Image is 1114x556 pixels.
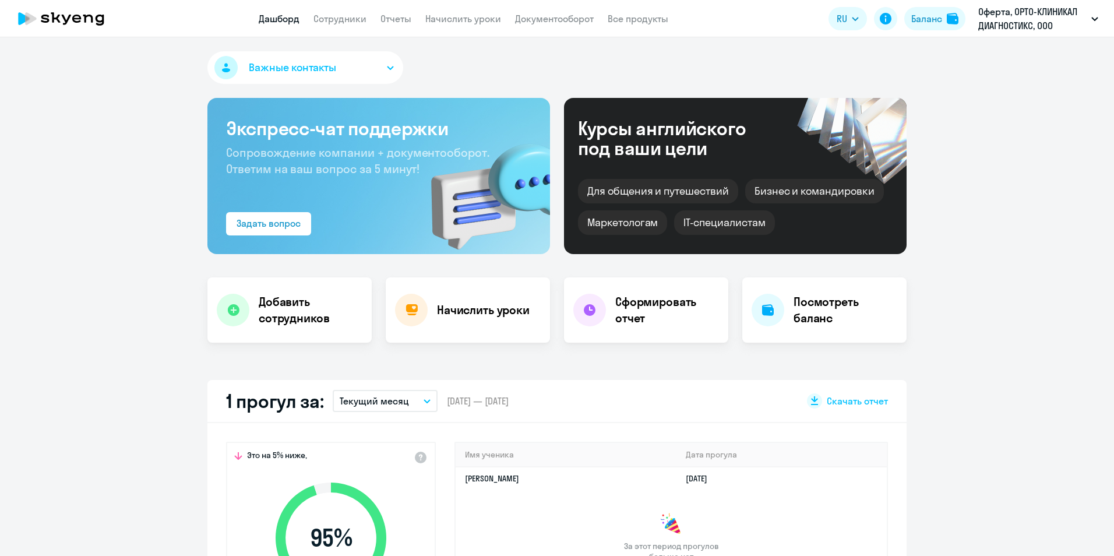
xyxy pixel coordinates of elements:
[660,513,683,536] img: congrats
[676,443,887,467] th: Дата прогула
[414,123,550,254] img: bg-img
[226,145,489,176] span: Сопровождение компании + документооборот. Ответим на ваш вопрос за 5 минут!
[456,443,676,467] th: Имя ученика
[249,60,336,75] span: Важные контакты
[380,13,411,24] a: Отчеты
[972,5,1104,33] button: Оферта, ОРТО-КЛИНИКАЛ ДИАГНОСТИКС, ООО
[259,13,299,24] a: Дашборд
[237,216,301,230] div: Задать вопрос
[226,389,323,413] h2: 1 прогул за:
[313,13,366,24] a: Сотрудники
[447,395,509,407] span: [DATE] — [DATE]
[247,450,307,464] span: Это на 5% ниже,
[425,13,501,24] a: Начислить уроки
[578,118,777,158] div: Курсы английского под ваши цели
[978,5,1087,33] p: Оферта, ОРТО-КЛИНИКАЛ ДИАГНОСТИКС, ООО
[340,394,409,408] p: Текущий месяц
[615,294,719,326] h4: Сформировать отчет
[745,179,884,203] div: Бизнес и командировки
[947,13,958,24] img: balance
[674,210,774,235] div: IT-специалистам
[226,117,531,140] h3: Экспресс-чат поддержки
[911,12,942,26] div: Баланс
[794,294,897,326] h4: Посмотреть баланс
[259,294,362,326] h4: Добавить сотрудников
[608,13,668,24] a: Все продукты
[829,7,867,30] button: RU
[837,12,847,26] span: RU
[226,212,311,235] button: Задать вопрос
[437,302,530,318] h4: Начислить уроки
[333,390,438,412] button: Текущий месяц
[827,395,888,407] span: Скачать отчет
[515,13,594,24] a: Документооборот
[264,524,398,552] span: 95 %
[578,210,667,235] div: Маркетологам
[578,179,738,203] div: Для общения и путешествий
[904,7,965,30] button: Балансbalance
[686,473,717,484] a: [DATE]
[465,473,519,484] a: [PERSON_NAME]
[207,51,403,84] button: Важные контакты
